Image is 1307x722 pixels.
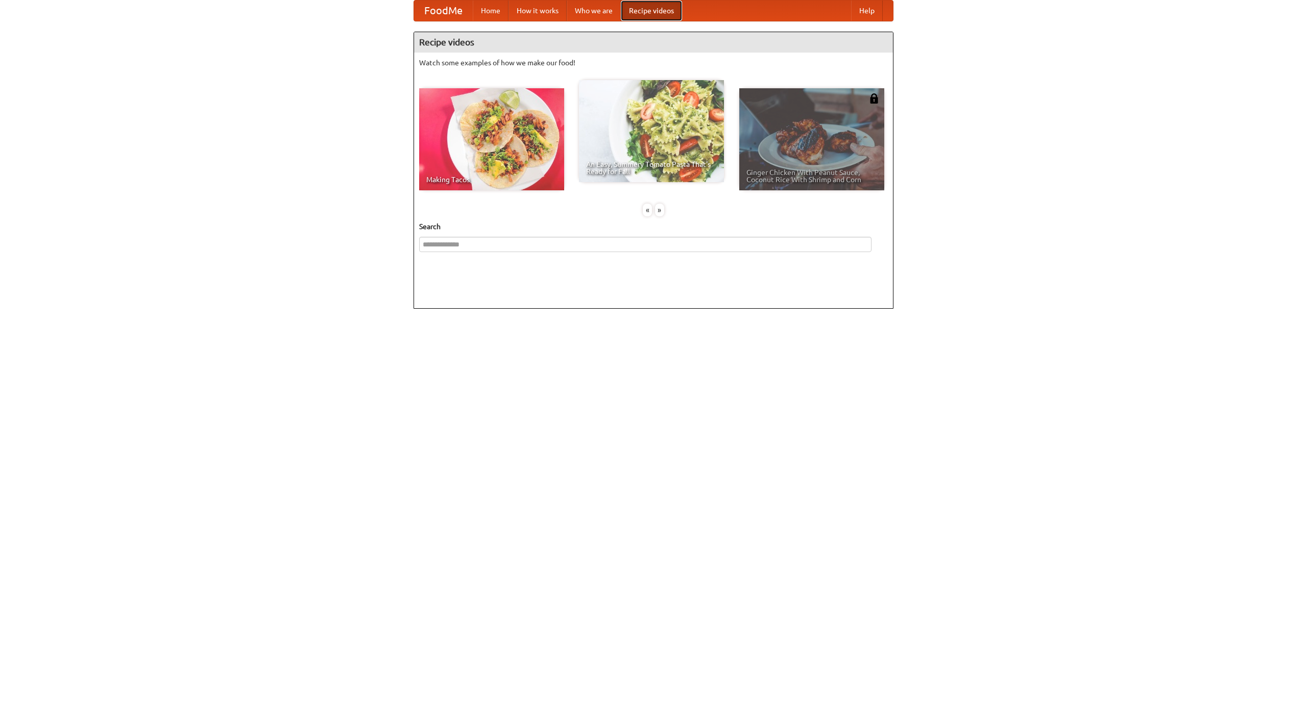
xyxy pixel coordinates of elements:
h4: Recipe videos [414,32,893,53]
a: Home [473,1,509,21]
a: FoodMe [414,1,473,21]
a: How it works [509,1,567,21]
a: Making Tacos [419,88,564,190]
span: An Easy, Summery Tomato Pasta That's Ready for Fall [586,161,717,175]
img: 483408.png [869,93,879,104]
p: Watch some examples of how we make our food! [419,58,888,68]
a: Who we are [567,1,621,21]
h5: Search [419,221,888,232]
div: « [643,204,652,216]
a: Recipe videos [621,1,682,21]
a: An Easy, Summery Tomato Pasta That's Ready for Fall [579,80,724,182]
span: Making Tacos [426,176,557,183]
div: » [655,204,664,216]
a: Help [851,1,883,21]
